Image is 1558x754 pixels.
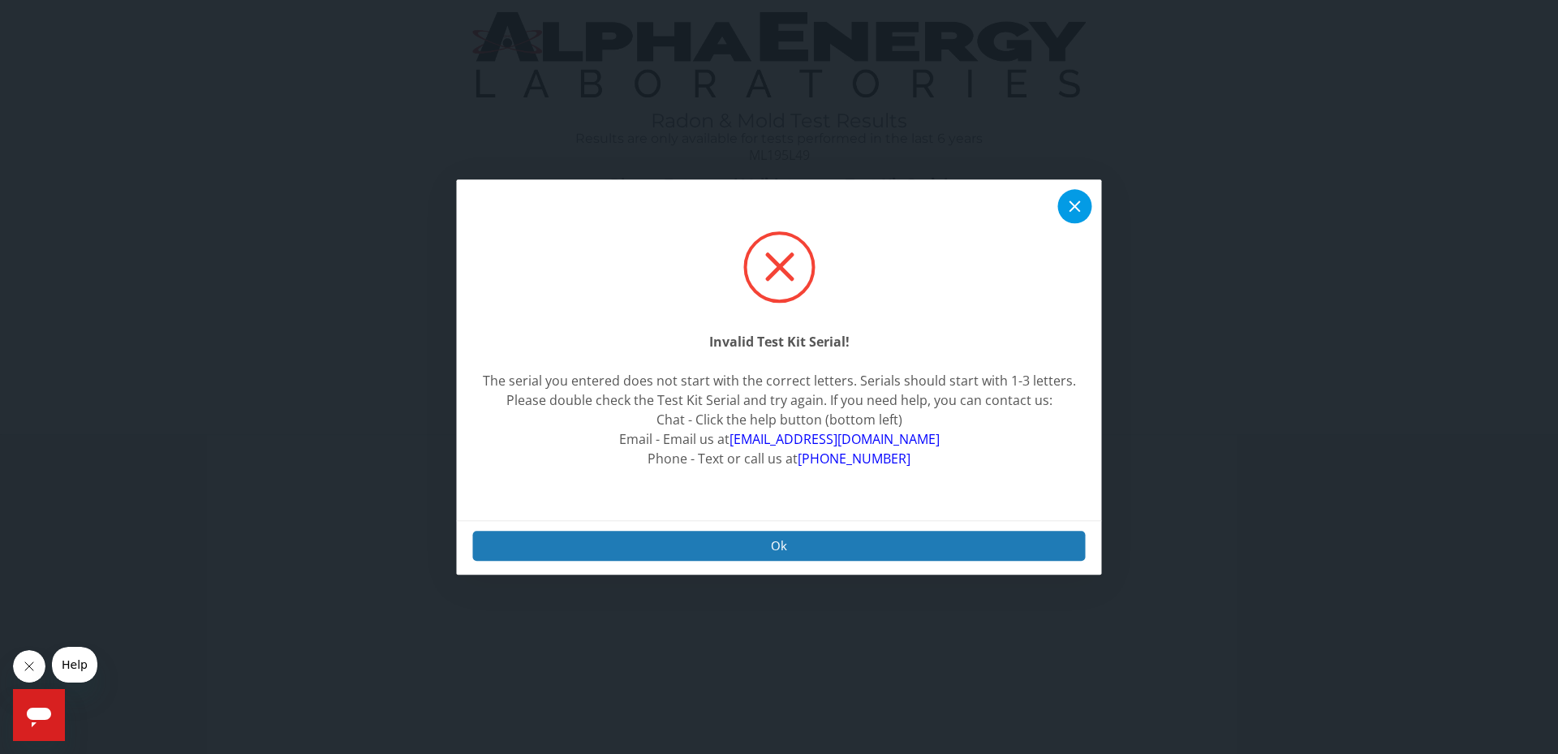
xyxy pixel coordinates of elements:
[483,390,1076,410] div: Please double check the Test Kit Serial and try again. If you need help, you can contact us:
[13,689,65,741] iframe: Button to launch messaging window
[483,371,1076,390] div: The serial you entered does not start with the correct letters. Serials should start with 1-3 let...
[709,333,850,351] strong: Invalid Test Kit Serial!
[619,411,940,467] span: Chat - Click the help button (bottom left) Email - Email us at Phone - Text or call us at
[730,430,940,448] a: [EMAIL_ADDRESS][DOMAIN_NAME]
[798,450,910,467] a: [PHONE_NUMBER]
[52,647,97,683] iframe: Message from company
[13,650,45,683] iframe: Close message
